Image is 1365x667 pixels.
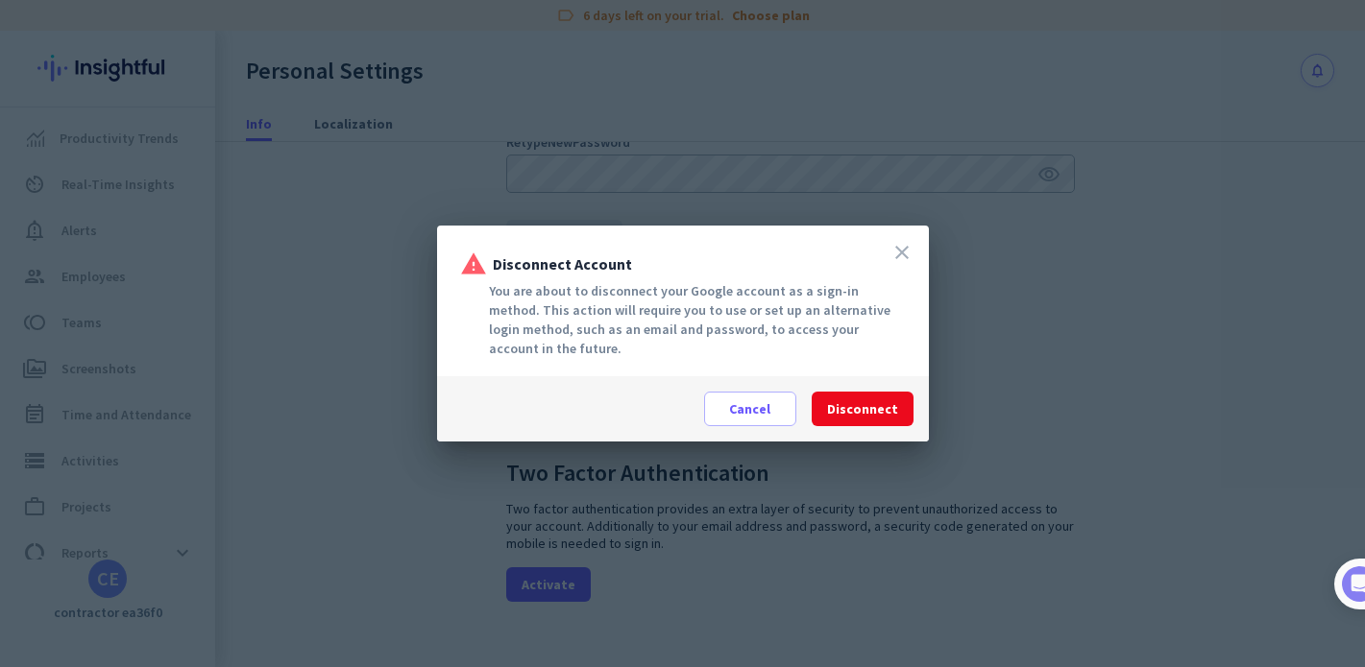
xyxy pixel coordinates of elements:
span: Disconnect [827,399,898,418]
span: Disconnect Account [493,256,632,272]
div: You are about to disconnect your Google account as a sign-in method. This action will require you... [460,281,906,358]
button: Disconnect [812,392,914,426]
i: close [890,241,914,264]
i: warning [460,250,487,277]
span: Cancel [729,399,770,418]
button: Cancel [704,392,796,426]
